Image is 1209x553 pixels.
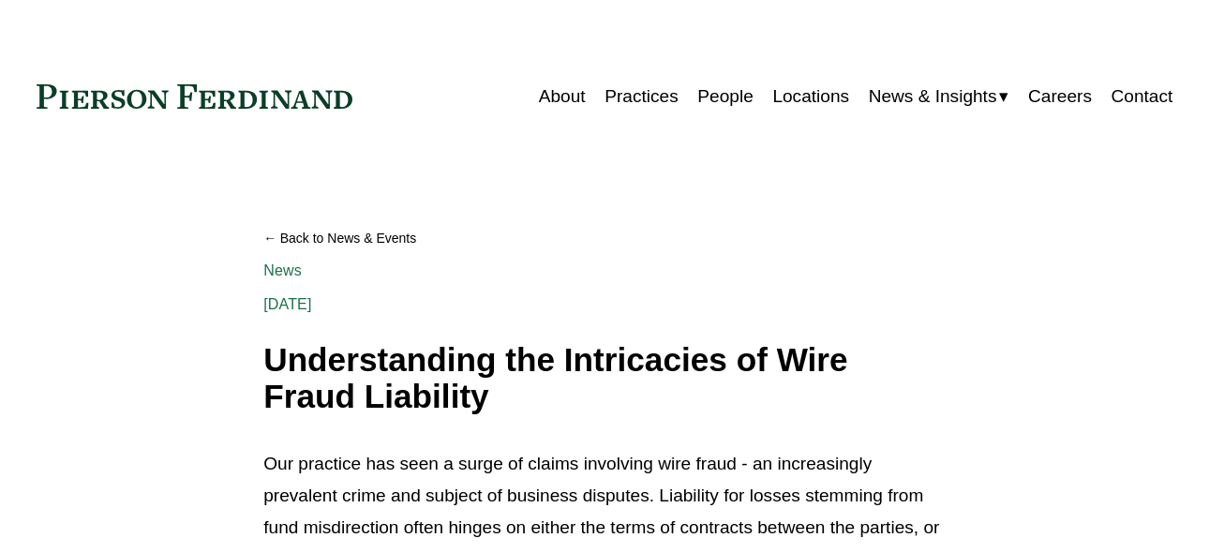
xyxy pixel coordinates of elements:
a: Contact [1112,79,1173,114]
a: Back to News & Events [263,222,946,254]
a: Practices [604,79,678,114]
a: Locations [772,79,849,114]
span: [DATE] [263,296,311,312]
a: Careers [1028,79,1092,114]
a: folder dropdown [869,79,1009,114]
span: News & Insights [869,81,997,112]
a: About [539,79,586,114]
h1: Understanding the Intricacies of Wire Fraud Liability [263,342,946,414]
a: People [697,79,753,114]
a: News [263,262,302,278]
